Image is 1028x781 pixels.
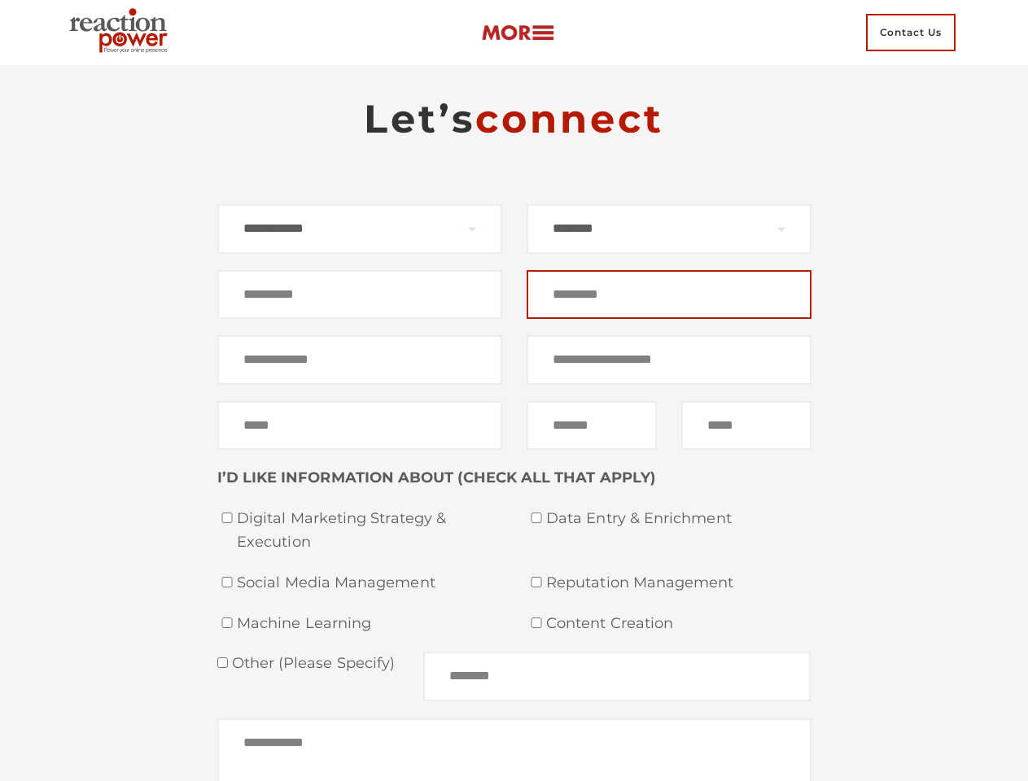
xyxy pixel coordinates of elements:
h2: Let’s [217,94,811,143]
span: Contact Us [866,14,956,51]
span: Data Entry & Enrichment [546,507,811,531]
span: Social Media Management [237,571,502,596]
span: Other (please specify) [228,654,396,672]
span: Content Creation [546,612,811,636]
img: Executive Branding | Personal Branding Agency [63,3,181,62]
img: more-btn.png [481,24,554,42]
span: Digital Marketing Strategy & Execution [237,507,502,555]
span: Reputation Management [546,571,811,596]
span: connect [475,95,664,142]
strong: I’D LIKE INFORMATION ABOUT (CHECK ALL THAT APPLY) [217,469,656,486]
span: Machine Learning [237,612,502,636]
